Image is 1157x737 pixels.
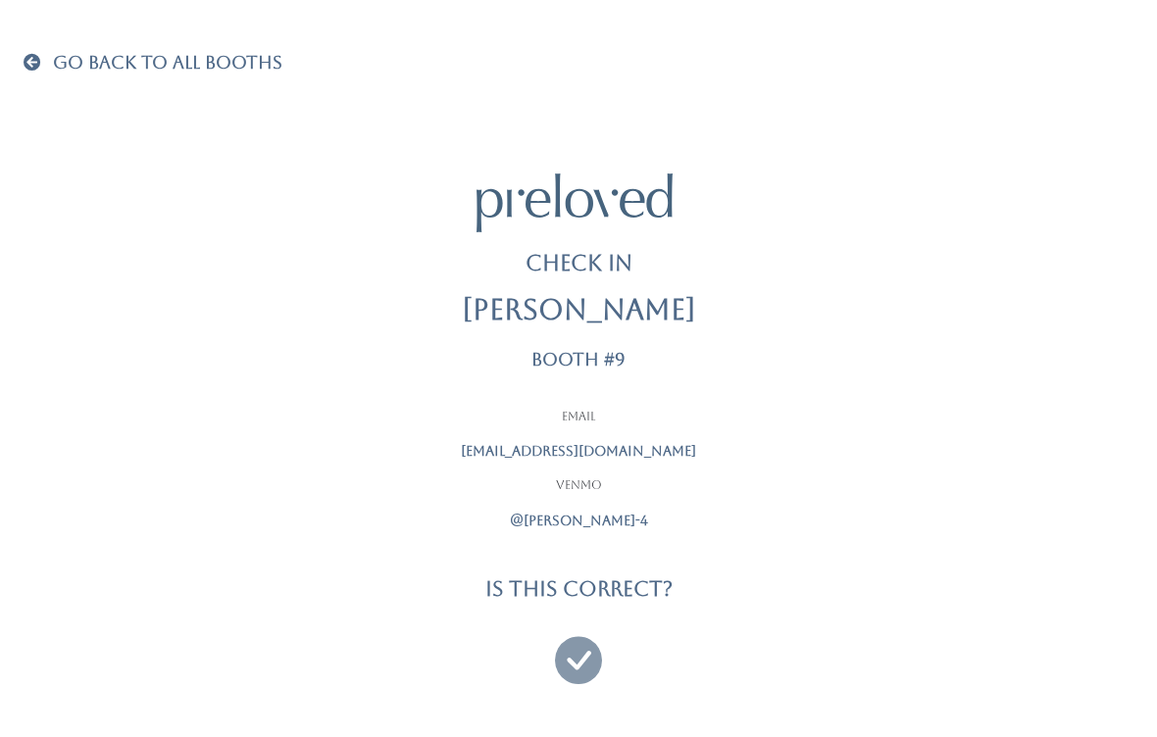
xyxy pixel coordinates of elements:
h4: Is this correct? [485,577,673,600]
p: @[PERSON_NAME]-4 [333,511,824,531]
span: Go Back To All Booths [53,52,282,73]
img: preloved logo [477,173,673,231]
p: Venmo [333,477,824,495]
a: Go Back To All Booths [24,54,282,74]
h2: [PERSON_NAME] [462,295,696,326]
p: Email [333,409,824,426]
p: Check In [526,248,632,279]
p: Booth #9 [531,350,626,369]
p: [EMAIL_ADDRESS][DOMAIN_NAME] [333,441,824,462]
